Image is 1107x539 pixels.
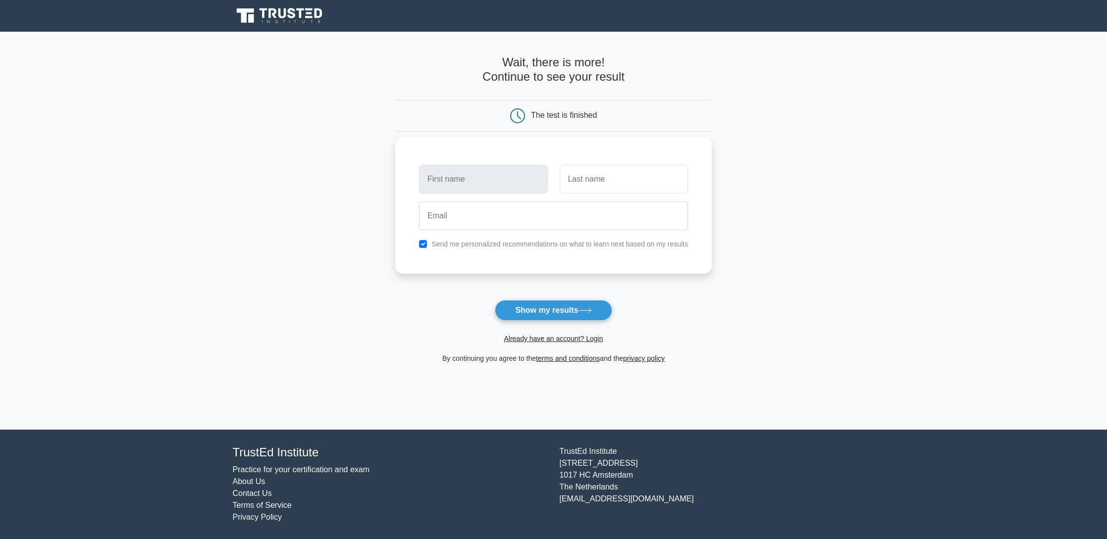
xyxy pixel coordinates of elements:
a: privacy policy [623,354,665,362]
a: About Us [233,477,265,486]
h4: TrustEd Institute [233,445,548,460]
label: Send me personalized recommendations on what to learn next based on my results [431,240,688,248]
div: TrustEd Institute [STREET_ADDRESS] 1017 HC Amsterdam The Netherlands [EMAIL_ADDRESS][DOMAIN_NAME] [554,445,881,523]
input: Email [419,201,688,230]
input: Scanning by Zero Phishing [419,165,547,194]
a: Already have an account? Login [504,335,603,343]
a: terms and conditions [536,354,600,362]
a: Practice for your certification and exam [233,465,370,474]
div: The test is finished [531,111,597,119]
a: Privacy Policy [233,513,282,521]
a: Terms of Service [233,501,292,509]
input: Last name [560,165,688,194]
button: Show my results [495,300,612,321]
h4: Wait, there is more! Continue to see your result [395,55,712,84]
a: Contact Us [233,489,272,497]
div: By continuing you agree to the and the [389,352,718,364]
